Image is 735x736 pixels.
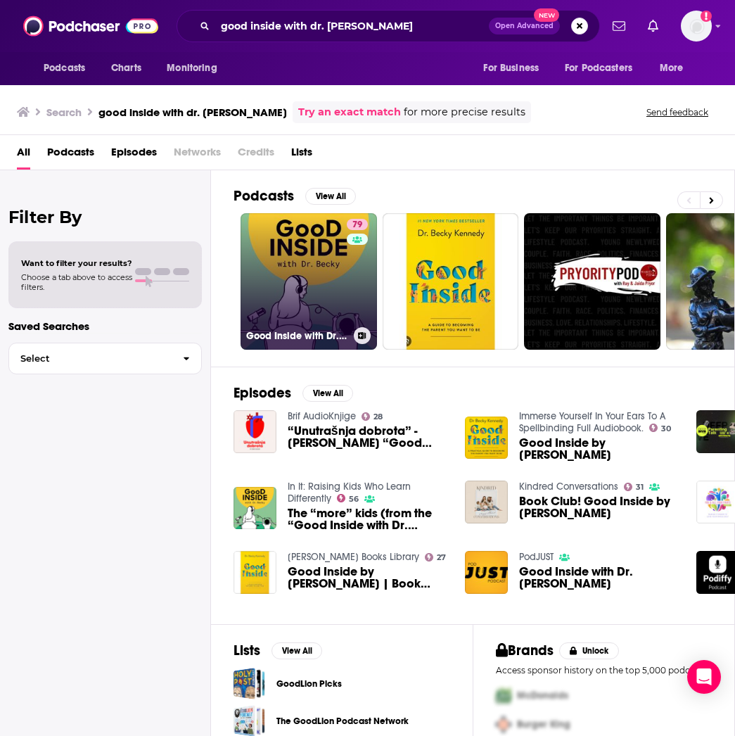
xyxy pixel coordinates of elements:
[687,660,721,694] div: Open Intercom Messenger
[111,141,157,170] a: Episodes
[349,496,359,502] span: 56
[234,551,276,594] img: Good Inside by Dr. Becky Kennedy | Book Summary
[473,55,556,82] button: open menu
[167,58,217,78] span: Monitoring
[291,141,312,170] a: Lists
[465,551,508,594] img: Good Inside with Dr. Becky
[234,642,260,659] h2: Lists
[288,551,419,563] a: Ramis Books Library
[17,141,30,170] a: All
[495,23,554,30] span: Open Advanced
[21,272,132,292] span: Choose a tab above to access filters.
[174,141,221,170] span: Networks
[362,412,383,421] a: 28
[234,668,265,699] a: GoodLion Picks
[624,483,644,491] a: 31
[519,495,679,519] span: Book Club! Good Inside by [PERSON_NAME]
[373,414,383,420] span: 28
[559,642,619,659] button: Unlock
[636,484,644,490] span: 31
[489,18,560,34] button: Open AdvancedNew
[177,10,600,42] div: Search podcasts, credits, & more...
[288,566,448,590] span: Good Inside by [PERSON_NAME] | Book Summary
[642,14,664,38] a: Show notifications dropdown
[496,642,554,659] h2: Brands
[234,384,353,402] a: EpisodesView All
[288,410,356,422] a: Brif AudioKnjige
[607,14,631,38] a: Show notifications dropdown
[102,55,150,82] a: Charts
[288,507,448,531] a: The “more” kids (from the “Good Inside with Dr. Becky” podcast)
[347,219,368,230] a: 79
[8,319,202,333] p: Saved Searches
[111,58,141,78] span: Charts
[8,343,202,374] button: Select
[649,424,672,432] a: 30
[276,713,409,729] a: The GoodLion Podcast Network
[47,141,94,170] a: Podcasts
[519,566,679,590] a: Good Inside with Dr. Becky
[681,11,712,42] button: Show profile menu
[681,11,712,42] span: Logged in as sarahhallprinc
[519,551,554,563] a: PodJUST
[9,354,172,363] span: Select
[681,11,712,42] img: User Profile
[650,55,701,82] button: open menu
[234,487,276,530] img: The “more” kids (from the “Good Inside with Dr. Becky” podcast)
[483,58,539,78] span: For Business
[517,718,570,730] span: Burger King
[404,104,525,120] span: for more precise results
[534,8,559,22] span: New
[23,13,158,39] img: Podchaser - Follow, Share and Rate Podcasts
[465,417,508,459] img: Good Inside by Dr Becky Kennedy
[701,11,712,22] svg: Add a profile image
[288,507,448,531] span: The “more” kids (from the “Good Inside with Dr. [PERSON_NAME]” podcast)
[305,188,356,205] button: View All
[234,642,322,659] a: ListsView All
[661,426,671,432] span: 30
[246,330,348,342] h3: Good Inside with Dr. [PERSON_NAME]
[215,15,489,37] input: Search podcasts, credits, & more...
[519,410,665,434] a: Immerse Yourself In Your Ears To A Spellbinding Full Audiobook.
[288,425,448,449] span: “Unutrašnja dobrota” - [PERSON_NAME] “Good Inside” - [PERSON_NAME]
[8,207,202,227] h2: Filter By
[565,58,632,78] span: For Podcasters
[234,384,291,402] h2: Episodes
[298,104,401,120] a: Try an exact match
[234,187,356,205] a: PodcastsView All
[465,481,508,524] img: Book Club! Good Inside by Dr. Becky Kennedy
[519,495,679,519] a: Book Club! Good Inside by Dr. Becky Kennedy
[288,566,448,590] a: Good Inside by Dr. Becky Kennedy | Book Summary
[490,681,517,710] img: First Pro Logo
[34,55,103,82] button: open menu
[288,481,411,505] a: In It: Raising Kids Who Learn Differently
[302,385,353,402] button: View All
[98,106,287,119] h3: good inside with dr. [PERSON_NAME]
[46,106,82,119] h3: Search
[519,437,679,461] a: Good Inside by Dr Becky Kennedy
[288,425,448,449] a: “Unutrašnja dobrota” - Dr Beki Kenedi “Good Inside” - Dr Becky Kennedy
[519,437,679,461] span: Good Inside by [PERSON_NAME]
[437,554,446,561] span: 27
[352,218,362,232] span: 79
[271,642,322,659] button: View All
[642,106,712,118] button: Send feedback
[519,566,679,590] span: Good Inside with Dr. [PERSON_NAME]
[44,58,85,78] span: Podcasts
[425,553,447,561] a: 27
[519,481,618,493] a: Kindred Conversations
[238,141,274,170] span: Credits
[234,410,276,453] img: “Unutrašnja dobrota” - Dr Beki Kenedi “Good Inside” - Dr Becky Kennedy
